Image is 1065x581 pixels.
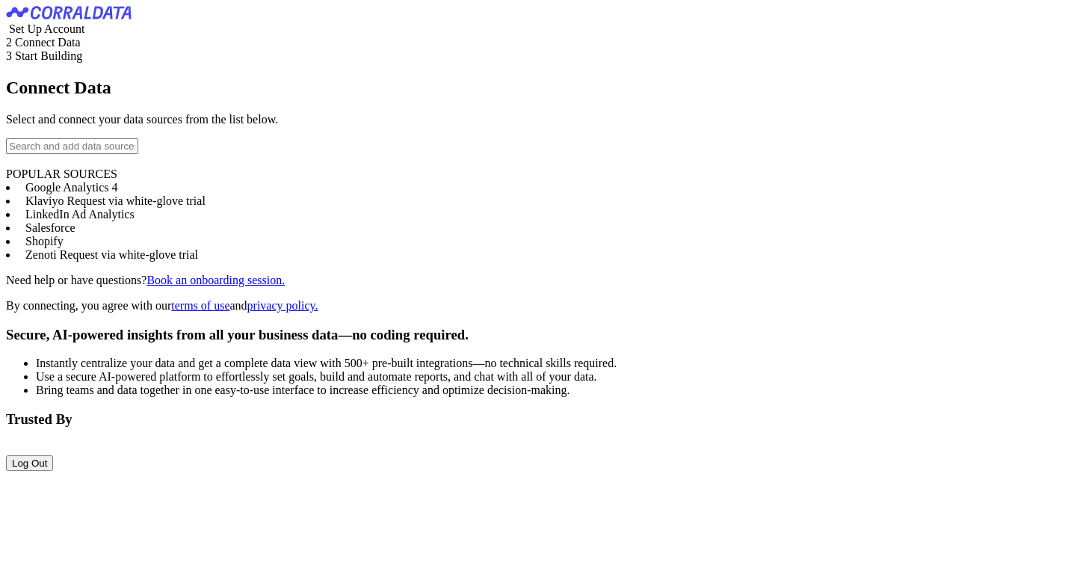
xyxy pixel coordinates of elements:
[6,138,138,154] input: Search and add data sources
[25,221,75,234] span: Salesforce
[6,78,1059,98] h2: Connect Data
[25,208,135,221] span: LinkedIn Ad Analytics
[36,384,1059,397] li: Bring teams and data together in one easy-to-use interface to increase efficiency and optimize de...
[25,235,64,248] span: Shopify
[6,327,1059,343] h3: Secure, AI-powered insights from all your business data—no coding required.
[6,274,1059,287] p: Need help or have questions?
[6,455,53,471] button: Log Out
[36,357,1059,370] li: Instantly centralize your data and get a complete data view with 500+ pre-built integrations—no t...
[6,49,12,62] span: 3
[6,299,1059,313] p: By connecting, you agree with our and
[6,113,1059,126] p: Select and connect your data sources from the list below.
[171,299,229,312] a: terms of use
[9,22,84,35] span: Set Up Account
[247,299,318,312] a: privacy policy.
[25,181,118,194] span: Google Analytics 4
[36,370,1059,384] li: Use a secure AI-powered platform to effortlessly set goals, build and automate reports, and chat ...
[15,36,81,49] span: Connect Data
[60,248,198,261] span: Request via white-glove trial
[25,194,64,207] span: Klaviyo
[6,167,1059,181] div: POPULAR SOURCES
[67,194,206,207] span: Request via white-glove trial
[146,274,285,286] a: Book an onboarding session.
[25,248,57,261] span: Zenoti
[6,411,1059,428] h3: Trusted By
[15,49,82,62] span: Start Building
[6,36,12,49] span: 2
